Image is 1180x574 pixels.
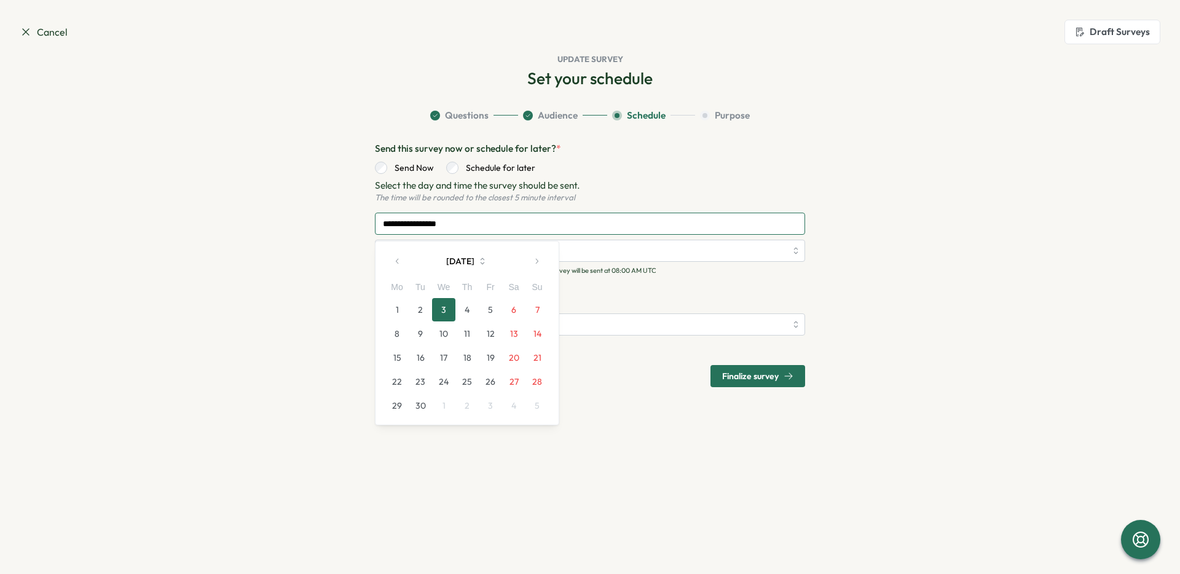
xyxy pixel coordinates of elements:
button: 12 [479,322,502,345]
button: Finalize survey [710,365,805,387]
button: 25 [455,370,479,393]
p: Select the day and time the survey should be sent. [375,179,805,192]
button: 16 [409,346,432,369]
a: Cancel [20,25,68,40]
button: 3 [479,394,502,417]
div: Th [455,281,479,294]
button: 20 [502,346,525,369]
button: 24 [432,370,455,393]
button: 30 [409,394,432,417]
button: 5 [479,298,502,321]
button: Questions [430,109,518,122]
div: Mo [385,281,409,294]
button: 8 [385,322,409,345]
button: 2 [455,394,479,417]
label: Send Now [387,162,434,174]
span: Schedule [627,109,666,122]
div: Su [525,281,549,294]
p: Your timezone is +02:00 , so according to your timezone, the survey will be sent at 08:00 AM UTC [375,267,805,275]
h1: Update Survey [20,54,1160,65]
button: Draft Surveys [1064,20,1160,44]
button: [DATE] [410,249,524,273]
button: 18 [455,346,479,369]
button: 3 [432,298,455,321]
button: 1 [432,394,455,417]
span: Finalize survey [722,372,779,380]
button: 4 [502,394,525,417]
span: Audience [538,109,578,122]
button: 1 [385,298,409,321]
p: Send once or set a recurrence schedule [375,295,805,309]
button: 28 [525,370,549,393]
p: Send this survey now or schedule for later? [375,142,805,155]
button: 13 [502,322,525,345]
div: Tu [409,281,432,294]
button: 29 [385,394,409,417]
h2: Set your schedule [527,68,653,89]
button: 22 [385,370,409,393]
button: Purpose [700,109,750,122]
button: 2 [409,298,432,321]
button: 23 [409,370,432,393]
button: 4 [455,298,479,321]
button: 21 [525,346,549,369]
button: 17 [432,346,455,369]
button: 14 [525,322,549,345]
div: We [432,281,455,294]
button: 7 [525,298,549,321]
button: Schedule [612,109,695,122]
button: 6 [502,298,525,321]
div: Fr [479,281,502,294]
button: 10 [432,322,455,345]
p: The time will be rounded to the closest 5 minute interval [375,192,805,203]
button: 27 [502,370,525,393]
button: 26 [479,370,502,393]
button: 15 [385,346,409,369]
button: Audience [523,109,607,122]
button: 5 [525,394,549,417]
button: 11 [455,322,479,345]
span: Purpose [715,109,750,122]
button: 19 [479,346,502,369]
span: Questions [445,109,489,122]
label: Schedule for later [458,162,535,174]
button: 9 [409,322,432,345]
div: Sa [502,281,525,294]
